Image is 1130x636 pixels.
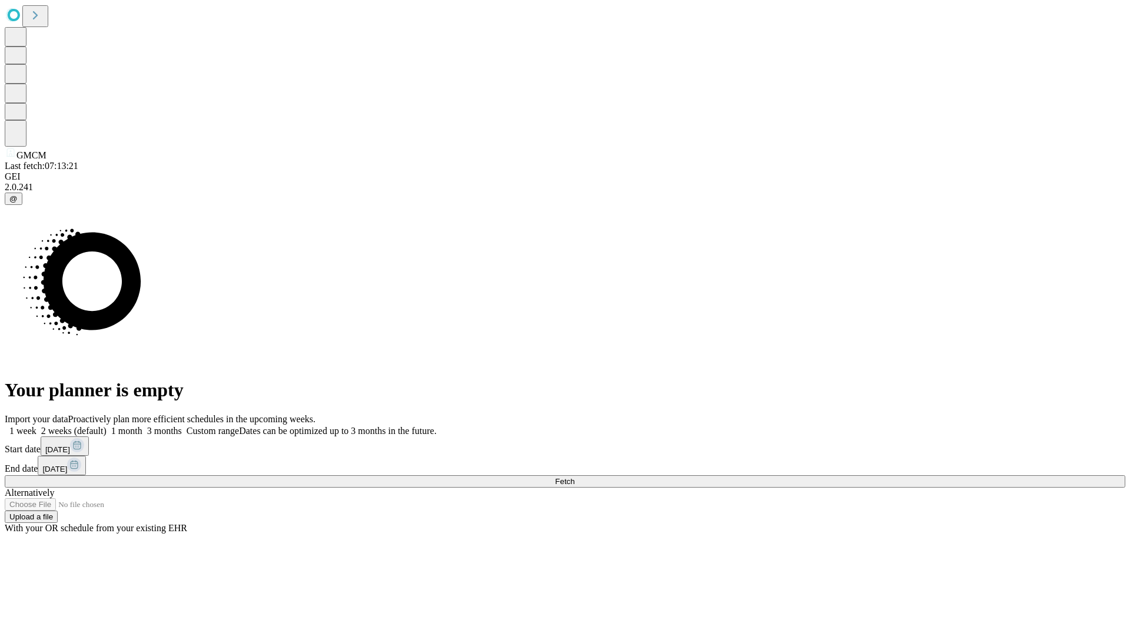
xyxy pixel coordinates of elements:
[111,426,142,436] span: 1 month
[41,436,89,456] button: [DATE]
[5,193,22,205] button: @
[5,414,68,424] span: Import your data
[5,436,1125,456] div: Start date
[41,426,107,436] span: 2 weeks (default)
[42,465,67,473] span: [DATE]
[5,161,78,171] span: Last fetch: 07:13:21
[187,426,239,436] span: Custom range
[38,456,86,475] button: [DATE]
[16,150,46,160] span: GMCM
[5,171,1125,182] div: GEI
[9,426,36,436] span: 1 week
[5,456,1125,475] div: End date
[45,445,70,454] span: [DATE]
[239,426,436,436] span: Dates can be optimized up to 3 months in the future.
[9,194,18,203] span: @
[68,414,315,424] span: Proactively plan more efficient schedules in the upcoming weeks.
[5,182,1125,193] div: 2.0.241
[5,475,1125,488] button: Fetch
[5,379,1125,401] h1: Your planner is empty
[147,426,182,436] span: 3 months
[5,488,54,498] span: Alternatively
[555,477,574,486] span: Fetch
[5,511,58,523] button: Upload a file
[5,523,187,533] span: With your OR schedule from your existing EHR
